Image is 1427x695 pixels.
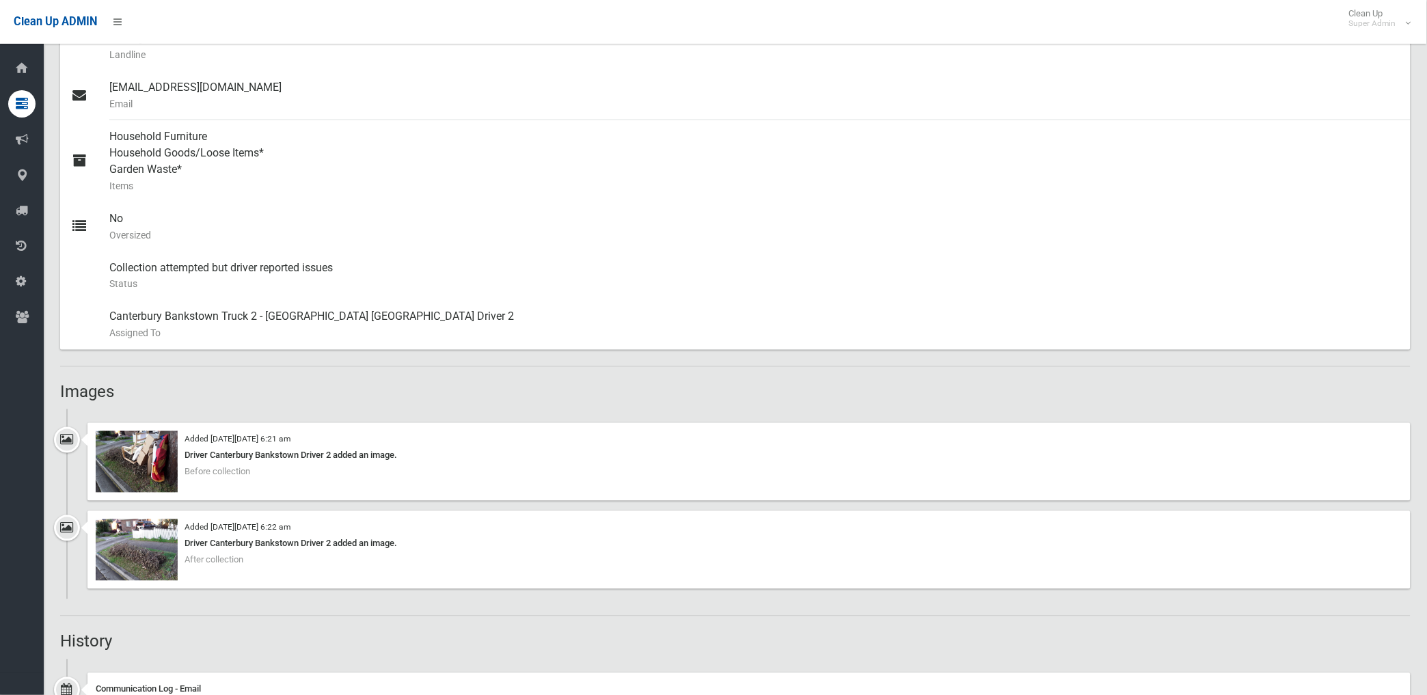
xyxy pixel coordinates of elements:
[109,202,1400,251] div: No
[109,71,1400,120] div: [EMAIL_ADDRESS][DOMAIN_NAME]
[109,301,1400,350] div: Canterbury Bankstown Truck 2 - [GEOGRAPHIC_DATA] [GEOGRAPHIC_DATA] Driver 2
[109,120,1400,202] div: Household Furniture Household Goods/Loose Items* Garden Waste*
[60,633,1411,651] h2: History
[185,555,243,565] span: After collection
[96,431,178,493] img: 2025-09-1206.21.15540721848869875364.jpg
[1349,18,1396,29] small: Super Admin
[109,46,1400,63] small: Landline
[185,523,290,532] small: Added [DATE][DATE] 6:22 am
[96,536,1402,552] div: Driver Canterbury Bankstown Driver 2 added an image.
[96,519,178,581] img: 2025-09-1206.21.597054134644007333732.jpg
[109,178,1400,194] small: Items
[109,227,1400,243] small: Oversized
[109,251,1400,301] div: Collection attempted but driver reported issues
[109,22,1400,71] div: None given
[60,71,1411,120] a: [EMAIL_ADDRESS][DOMAIN_NAME]Email
[109,276,1400,292] small: Status
[1342,8,1410,29] span: Clean Up
[185,435,290,444] small: Added [DATE][DATE] 6:21 am
[14,15,97,28] span: Clean Up ADMIN
[185,467,250,477] span: Before collection
[109,325,1400,342] small: Assigned To
[96,448,1402,464] div: Driver Canterbury Bankstown Driver 2 added an image.
[60,383,1411,401] h2: Images
[109,96,1400,112] small: Email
